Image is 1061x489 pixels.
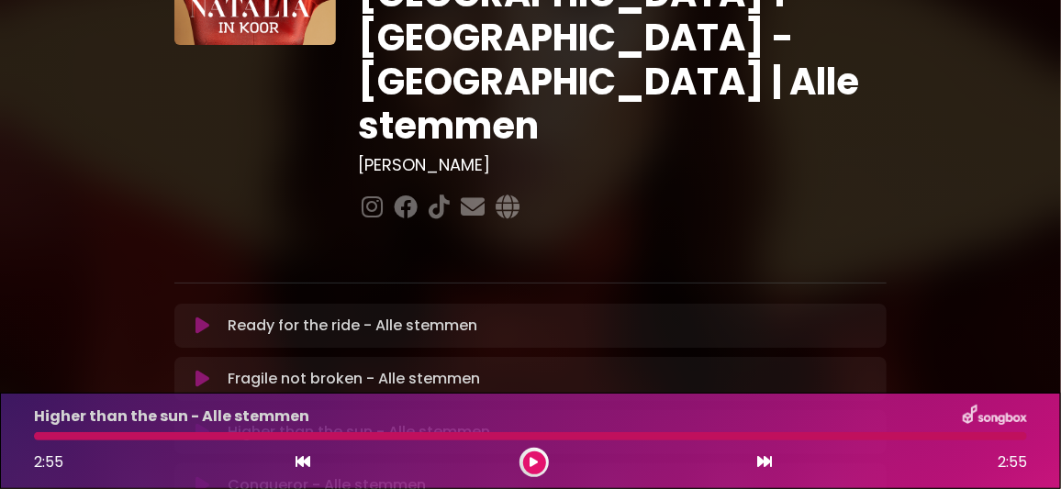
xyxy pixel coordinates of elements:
[228,315,477,337] p: Ready for the ride - Alle stemmen
[34,451,63,472] span: 2:55
[358,155,887,175] h3: [PERSON_NAME]
[998,451,1027,473] span: 2:55
[34,406,309,428] p: Higher than the sun - Alle stemmen
[963,405,1027,428] img: songbox-logo-white.png
[228,368,480,390] p: Fragile not broken - Alle stemmen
